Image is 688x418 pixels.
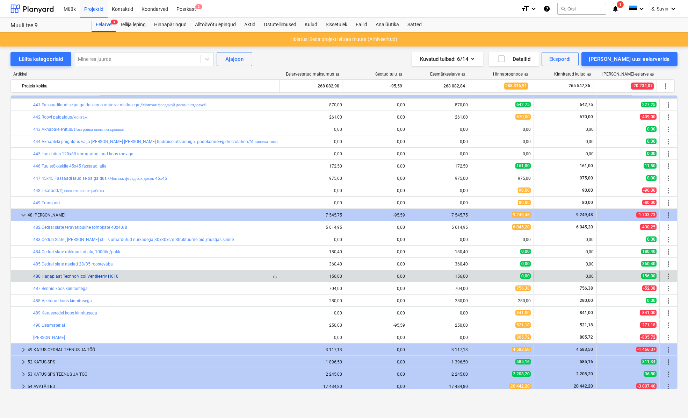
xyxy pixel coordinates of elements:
span: 6 045,20 [575,225,594,229]
span: 1 [617,1,624,8]
span: 756,38 [515,285,531,291]
div: 704,00 [411,286,468,291]
div: 0,00 [411,237,468,242]
span: -409,00 [640,114,657,120]
span: Rohkem tegevusi [664,101,673,109]
a: 444 Aknapleki paigaldus välja [PERSON_NAME] [PERSON_NAME] hüdroisolatsiooniga. podokonnik+gidroiz... [33,139,403,144]
span: 20 442,20 [509,383,531,389]
span: -841,00 [640,310,657,316]
span: 0,00 [520,273,531,279]
div: -95,59 [348,213,405,218]
button: Otsi [557,3,606,15]
div: 0,00 [285,200,342,205]
span: 161,00 [515,163,531,169]
span: 0,00 [520,261,531,267]
a: 489 Katuseredel koos kinnitusega [33,311,97,316]
button: Lülita kategooriaid [10,52,71,66]
div: 0,00 [348,360,405,364]
a: 442 Roovi paigaldus/монтаж [33,115,87,120]
span: Rohkem tegevusi [664,211,673,219]
div: 0,00 [537,237,594,242]
div: Aktid [240,18,260,32]
span: Rohkem tegevusi [664,113,673,121]
span: 521,18 [579,323,594,327]
a: 485 Cedral slate naelad 28/35 roostevaba [33,262,113,267]
span: 288 316,91 [504,83,528,89]
div: 360,40 [285,262,342,267]
div: 870,00 [411,102,468,107]
span: help [586,72,591,77]
div: 0,00 [285,188,342,193]
div: 0,00 [348,335,405,340]
div: 7 545,75 [285,213,342,218]
span: 521,18 [515,322,531,328]
div: 0,00 [348,274,405,279]
div: 3 117,13 [411,347,468,352]
span: 811,34 [641,359,657,364]
div: 280,00 [474,298,531,303]
a: Analüütika [371,18,403,32]
span: help [460,72,465,77]
span: Rohkem tegevusi [664,137,673,146]
span: 0,00 [646,126,657,132]
span: Rohkem tegevusi [664,260,673,268]
div: Detailid [497,55,530,64]
div: 261,00 [285,115,342,120]
span: 6 045,20 [512,224,531,230]
span: keyboard_arrow_right [19,370,28,378]
div: 54 AVATÄITED [28,381,279,392]
div: 975,00 [411,176,468,181]
a: Alltöövõtulepingud [191,18,240,32]
div: 0,00 [348,225,405,230]
span: 20 442,20 [573,384,594,389]
div: 704,00 [285,286,342,291]
a: Hinnapäringud [150,18,191,32]
div: 0,00 [348,164,405,169]
a: Ostutellimused [260,18,300,32]
p: Hoiatus: Seda projekti ei saa muuta (Arhiveeritud) [291,36,398,43]
span: 805,72 [515,334,531,340]
a: 447 45x45 Fassaadi laudise paigaldus./Монтаж фасадных досок 45х45 [33,176,167,181]
a: 483 Cedral Slate , [PERSON_NAME] stiilis ümardutud nurkadega 30x30xcm Struktuurne pid ,mustjas si... [33,237,234,242]
div: -95,59 [348,323,405,328]
a: 443 Aknapale ehitus/Постройка оконной крышки [33,127,124,132]
div: Seotud tulu [375,72,403,77]
div: 0,00 [348,139,405,144]
div: 0,00 [537,139,594,144]
div: Hinnaprognoos [493,72,528,77]
span: -271,18 [640,322,657,328]
a: 441 Fassaadilaudise paigaldus koos otste viimistlusega./Монтаж фасадной доски с отделкой [33,102,207,107]
div: Sätted [403,18,426,32]
div: 0,00 [285,335,342,340]
span: 0,00 [520,249,531,254]
span: 80,00 [518,200,531,205]
span: Rohkem tegevusi [664,346,673,354]
span: Rohkem tegevusi [664,186,673,195]
div: Kinnitatud kulud [554,72,591,77]
div: 0,00 [537,151,594,156]
span: -1 703,73 [636,212,657,218]
div: 0,00 [348,384,405,389]
div: 3 117,13 [285,347,342,352]
a: 487 Rennid koos kiinitustega [33,286,88,291]
span: 2 208,20 [575,371,594,376]
span: 975,00 [579,176,594,180]
div: 0,00 [348,249,405,254]
div: 48 [PERSON_NAME] [28,210,279,221]
div: 17 434,80 [285,384,342,389]
span: 280,00 [579,298,594,303]
div: 0,00 [474,237,531,242]
span: 642,75 [579,102,594,107]
div: 53 KATUS SPS TEENUS JA TÖÖ [28,369,279,380]
div: 0,00 [411,200,468,205]
div: Eesmärkeelarve [430,72,465,77]
span: 9 249,48 [512,212,531,218]
div: 0,00 [411,188,468,193]
button: [PERSON_NAME] uus eelarverida [581,52,678,66]
span: 756,38 [579,286,594,291]
div: 0,00 [348,188,405,193]
div: 0,00 [348,298,405,303]
span: help [523,72,528,77]
a: 490 Lisamaterial [33,323,65,328]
